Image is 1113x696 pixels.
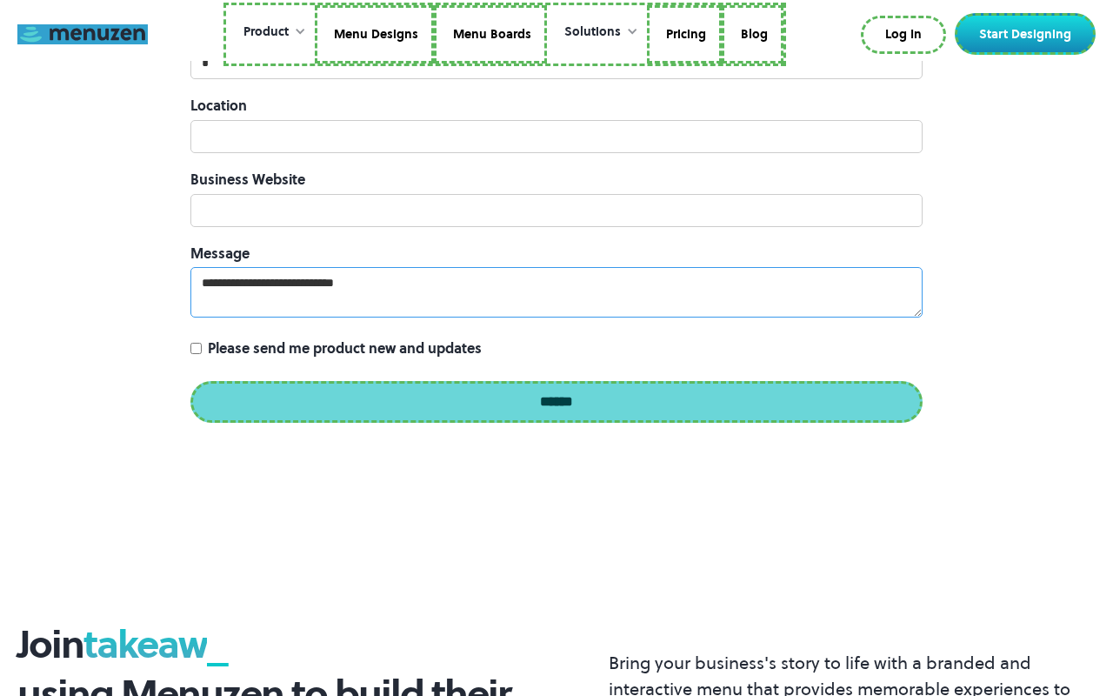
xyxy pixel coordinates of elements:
[861,16,946,54] a: Log In
[547,5,647,59] div: Solutions
[564,23,621,42] div: Solutions
[190,343,202,354] input: Please send me product new and updates
[208,339,482,358] span: Please send me product new and updates
[955,13,1096,55] a: Start Designing
[226,5,315,59] div: Product
[207,617,227,671] span: _
[722,5,783,64] a: Blog
[190,244,923,264] label: Message
[17,619,531,669] h3: Join
[647,5,722,64] a: Pricing
[315,5,434,64] a: Menu Designs
[190,97,923,116] label: Location
[83,617,207,671] span: takeaw
[434,5,547,64] a: Menu Boards
[190,171,923,190] label: Business Website
[243,23,289,42] div: Product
